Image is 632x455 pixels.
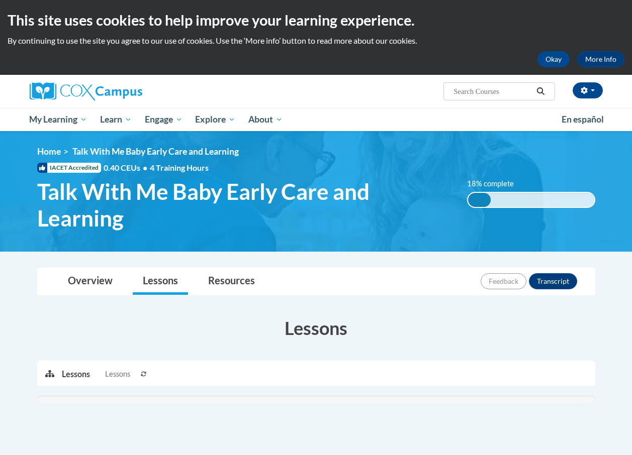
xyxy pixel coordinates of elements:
h3: Lessons [37,315,595,340]
div: Main menu [22,108,610,131]
p: By continuing to use the site you agree to our use of cookies. Use the ‘More info’ button to read... [8,35,624,46]
a: Explore [189,108,242,131]
a: En español [555,109,610,130]
a: Resources [198,268,265,295]
a: More Info [577,51,624,67]
input: Search Courses [453,85,533,97]
span: En español [562,114,604,125]
button: Feedback [481,273,526,289]
span: Talk With Me Baby Early Care and Learning [72,146,239,157]
button: Okay [537,51,570,67]
span: 4 Training Hours [150,163,209,172]
a: Learn [94,108,138,131]
span: Engage [145,113,183,126]
a: Overview [58,268,123,295]
span: 0.40 CEUs [104,162,150,173]
button: Search [533,85,548,97]
button: Account Settings [573,82,603,98]
a: Cox Campus [30,82,211,100]
p: Lessons [62,369,90,380]
img: Cox Campus [30,82,142,100]
a: About [242,108,289,131]
h2: This site uses cookies to help improve your learning experience. [8,10,624,30]
span: Talk With Me Baby Early Care and Learning [37,178,452,232]
span: • [143,163,147,172]
span: Learn [100,113,132,126]
span: My Learning [29,113,87,126]
button: Transcript [529,273,577,289]
a: Lessons [133,268,188,295]
label: 18% complete [467,178,525,189]
span: Lessons [105,369,130,380]
div: 18% complete [468,193,491,207]
a: Home [37,146,61,157]
span: About [248,113,283,126]
a: My Learning [23,108,94,131]
span: IACET Accredited [37,163,101,173]
span: Explore [195,113,235,126]
a: Engage [138,108,189,131]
